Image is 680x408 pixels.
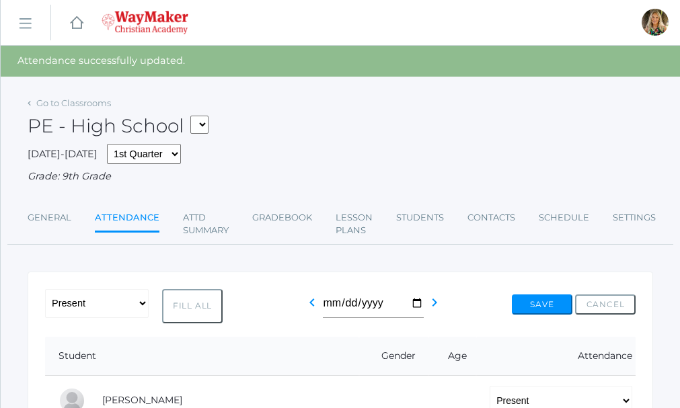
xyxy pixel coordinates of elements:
[28,169,653,184] div: Grade: 9th Grade
[36,97,111,108] a: Go to Classrooms
[396,204,444,231] a: Students
[426,301,443,313] a: chevron_right
[183,204,229,244] a: Attd Summary
[642,9,669,36] div: Claudia Marosz
[28,148,98,160] span: [DATE]-[DATE]
[1,46,680,77] div: Attendance successfully updated.
[95,204,159,233] a: Attendance
[162,289,223,324] button: Fill All
[45,337,359,376] th: Student
[28,116,209,137] h2: PE - High School
[575,294,636,315] button: Cancel
[428,337,477,376] th: Age
[539,204,589,231] a: Schedule
[304,294,320,311] i: chevron_left
[359,337,428,376] th: Gender
[613,204,656,231] a: Settings
[102,394,182,406] a: [PERSON_NAME]
[476,337,636,376] th: Attendance
[28,204,71,231] a: General
[252,204,312,231] a: Gradebook
[426,294,443,311] i: chevron_right
[304,301,320,313] a: chevron_left
[102,11,188,34] img: waymaker-logo-stack-white-1602f2b1af18da31a5905e9982d058868370996dac5278e84edea6dabf9a3315.png
[336,204,373,244] a: Lesson Plans
[467,204,515,231] a: Contacts
[512,294,572,315] button: Save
